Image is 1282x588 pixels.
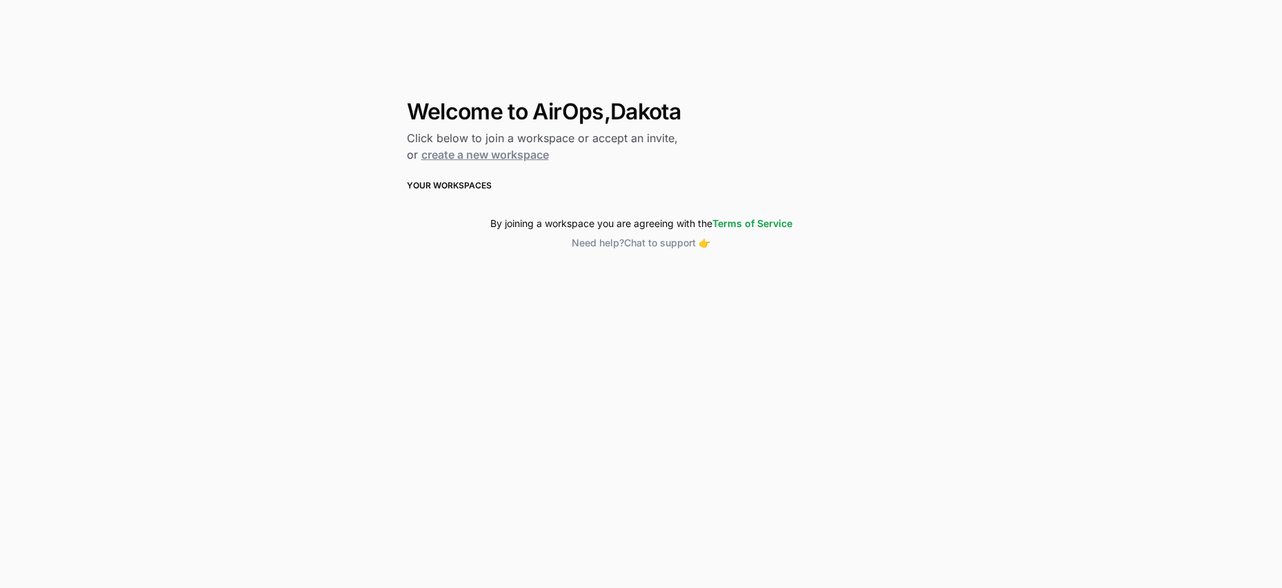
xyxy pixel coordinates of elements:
a: Terms of Service [712,217,792,229]
h2: Click below to join a workspace or accept an invite, or [407,130,876,163]
div: By joining a workspace you are agreeing with the [407,217,876,231]
span: Chat to support 👉 [624,237,710,248]
h3: Your Workspaces [407,179,876,192]
a: create a new workspace [421,148,549,161]
h1: Welcome to AirOps, Dakota [407,99,876,124]
span: Need help? [572,237,624,248]
button: Need help?Chat to support 👉 [407,236,876,250]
